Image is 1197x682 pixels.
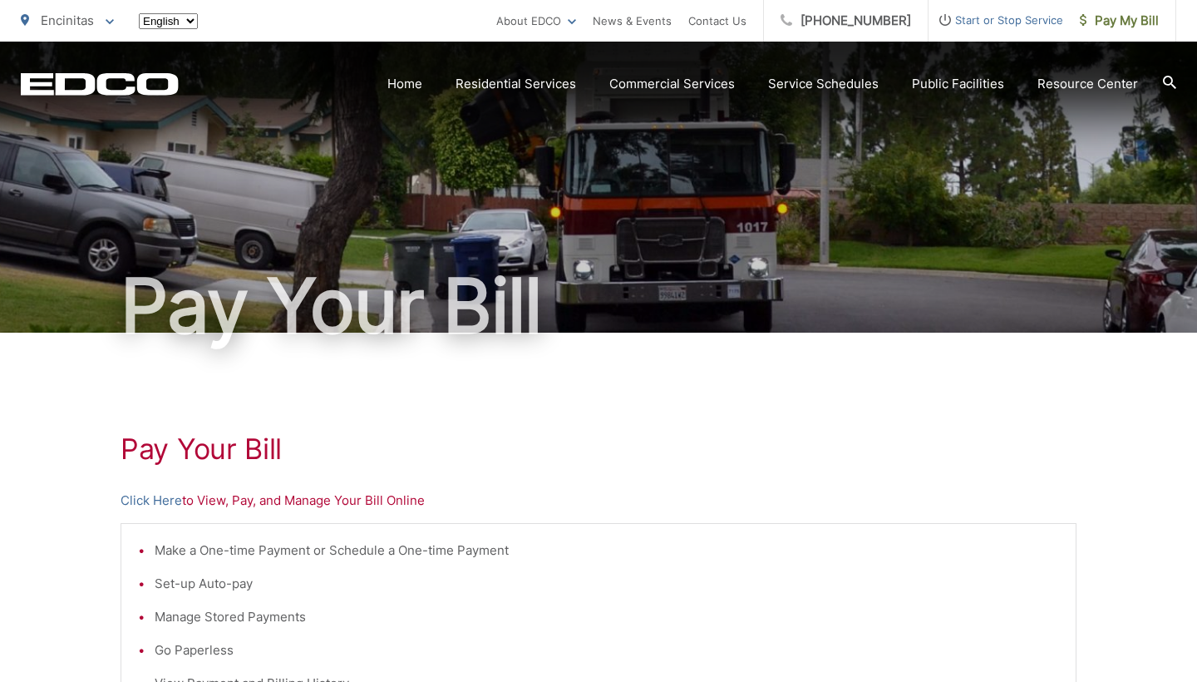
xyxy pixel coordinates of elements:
a: EDCD logo. Return to the homepage. [21,72,179,96]
li: Manage Stored Payments [155,607,1059,627]
h1: Pay Your Bill [121,432,1076,466]
li: Make a One-time Payment or Schedule a One-time Payment [155,541,1059,561]
a: News & Events [593,11,672,31]
a: Residential Services [456,74,576,94]
p: to View, Pay, and Manage Your Bill Online [121,491,1076,511]
h1: Pay Your Bill [21,264,1176,348]
a: Home [387,74,422,94]
a: Commercial Services [609,74,735,94]
a: About EDCO [496,11,576,31]
span: Pay My Bill [1080,11,1159,31]
a: Service Schedules [768,74,879,94]
a: Click Here [121,491,182,511]
span: Encinitas [41,12,94,28]
select: Select a language [139,13,198,29]
li: Set-up Auto-pay [155,574,1059,594]
a: Public Facilities [912,74,1004,94]
li: Go Paperless [155,640,1059,660]
a: Contact Us [688,11,746,31]
a: Resource Center [1037,74,1138,94]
